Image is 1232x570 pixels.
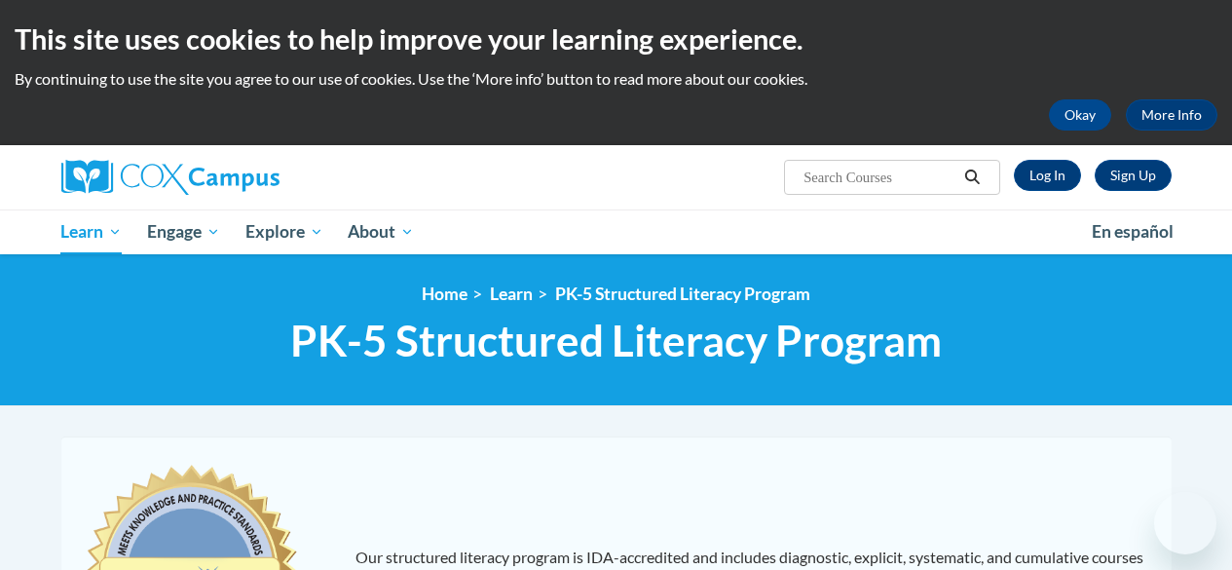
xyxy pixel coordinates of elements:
[348,220,414,244] span: About
[335,209,427,254] a: About
[1092,221,1174,242] span: En español
[49,209,135,254] a: Learn
[1014,160,1081,191] a: Log In
[802,166,957,189] input: Search Courses
[490,284,533,304] a: Learn
[61,160,280,195] img: Cox Campus
[61,160,412,195] a: Cox Campus
[134,209,233,254] a: Engage
[1095,160,1172,191] a: Register
[47,209,1186,254] div: Main menu
[1154,492,1216,554] iframe: Button to launch messaging window
[1079,211,1186,252] a: En español
[233,209,336,254] a: Explore
[1126,99,1217,131] a: More Info
[290,315,942,366] span: PK-5 Structured Literacy Program
[422,284,467,304] a: Home
[1049,99,1111,131] button: Okay
[147,220,220,244] span: Engage
[60,220,122,244] span: Learn
[555,284,810,304] a: PK-5 Structured Literacy Program
[15,19,1217,58] h2: This site uses cookies to help improve your learning experience.
[245,220,323,244] span: Explore
[957,166,987,189] button: Search
[15,68,1217,90] p: By continuing to use the site you agree to our use of cookies. Use the ‘More info’ button to read...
